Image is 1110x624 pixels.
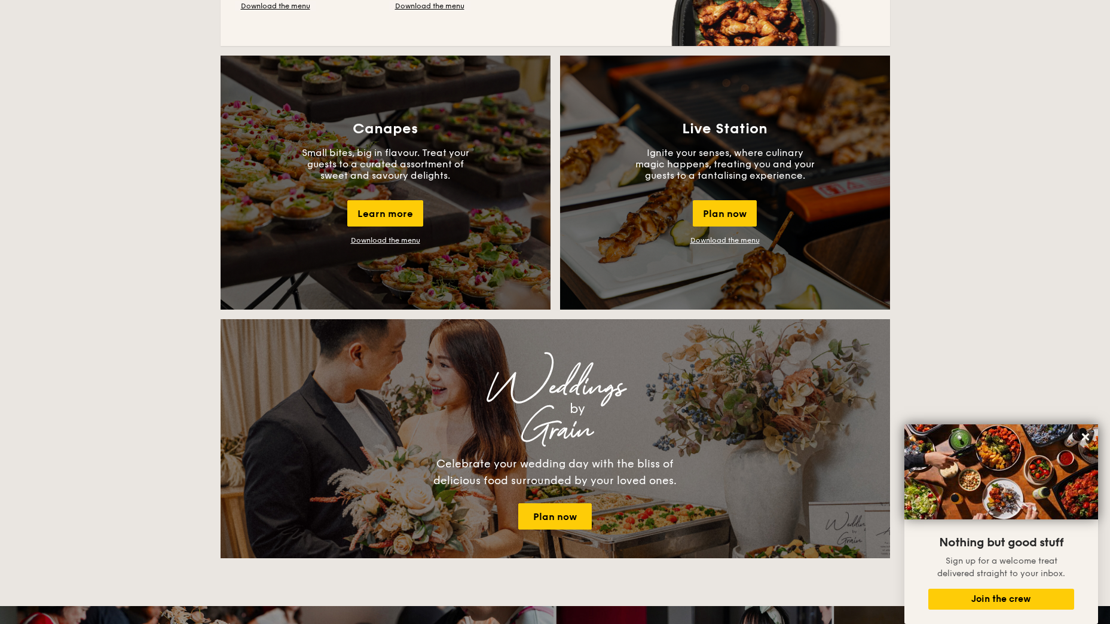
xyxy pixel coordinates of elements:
button: Join the crew [928,589,1074,610]
div: Weddings [326,377,785,398]
div: Learn more [347,200,423,227]
span: Sign up for a welcome treat delivered straight to your inbox. [937,556,1065,579]
p: Ignite your senses, where culinary magic happens, treating you and your guests to a tantalising e... [635,147,815,181]
p: Small bites, big in flavour. Treat your guests to a curated assortment of sweet and savoury delig... [296,147,475,181]
button: Close [1076,427,1095,446]
div: Grain [326,420,785,441]
a: Download the menu [690,236,760,244]
span: Nothing but good stuff [939,536,1063,550]
h3: Live Station [682,121,767,137]
img: DSC07876-Edit02-Large.jpeg [904,424,1098,519]
div: by [370,398,785,420]
div: Plan now [693,200,757,227]
a: Download the menu [351,236,420,244]
div: Celebrate your wedding day with the bliss of delicious food surrounded by your loved ones. [421,455,690,489]
a: Download the menu [235,1,316,11]
h3: Canapes [353,121,418,137]
a: Plan now [518,503,592,530]
a: Download the menu [389,1,470,11]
